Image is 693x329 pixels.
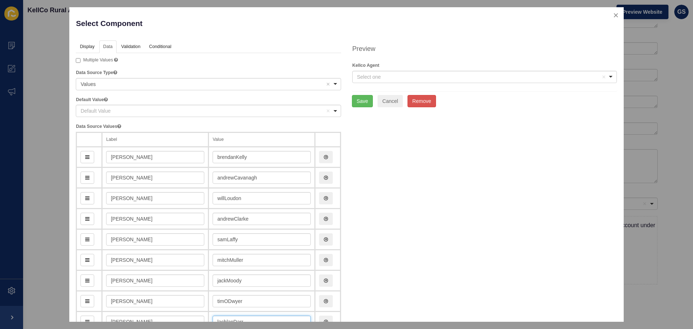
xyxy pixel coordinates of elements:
[407,95,436,107] button: Remove
[324,81,332,88] button: Remove item: 'values'
[117,40,144,53] a: Validation
[145,40,175,53] a: Conditional
[324,107,332,114] button: Remove item: 'Default Value'
[352,62,379,69] label: Kellco Agent
[76,123,121,130] label: Data Source Values
[76,96,108,103] label: Default Value
[378,95,403,107] button: Cancel
[76,14,341,33] p: Select Component
[80,81,96,87] span: Values
[600,73,607,81] button: Remove item: 'Select one'
[357,73,601,81] div: Select one
[83,57,113,62] span: Multiple Values
[80,107,325,114] div: Default Value
[209,132,315,147] th: Value
[102,132,209,147] th: Label
[99,40,117,53] a: Data
[352,44,617,53] h4: Preview
[352,95,373,107] button: Save
[76,69,117,76] label: Data Source Type
[76,58,80,63] input: Multiple Values
[76,40,98,53] a: Display
[609,8,623,23] button: close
